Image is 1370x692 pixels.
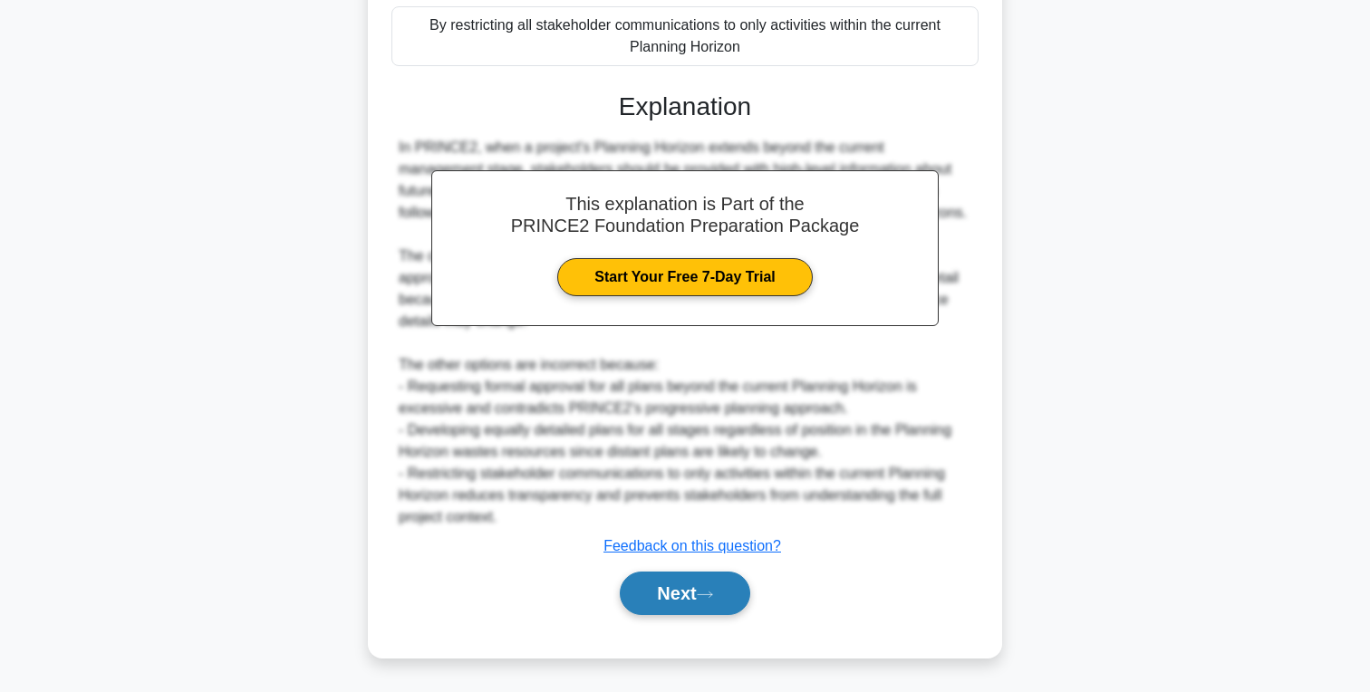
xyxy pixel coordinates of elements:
a: Feedback on this question? [603,538,781,553]
div: By restricting all stakeholder communications to only activities within the current Planning Horizon [391,6,979,66]
a: Start Your Free 7-Day Trial [557,258,812,296]
button: Next [620,572,749,615]
h3: Explanation [402,91,968,122]
div: In PRINCE2, when a project's Planning Horizon extends beyond the current management stage, stakeh... [399,137,971,528]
